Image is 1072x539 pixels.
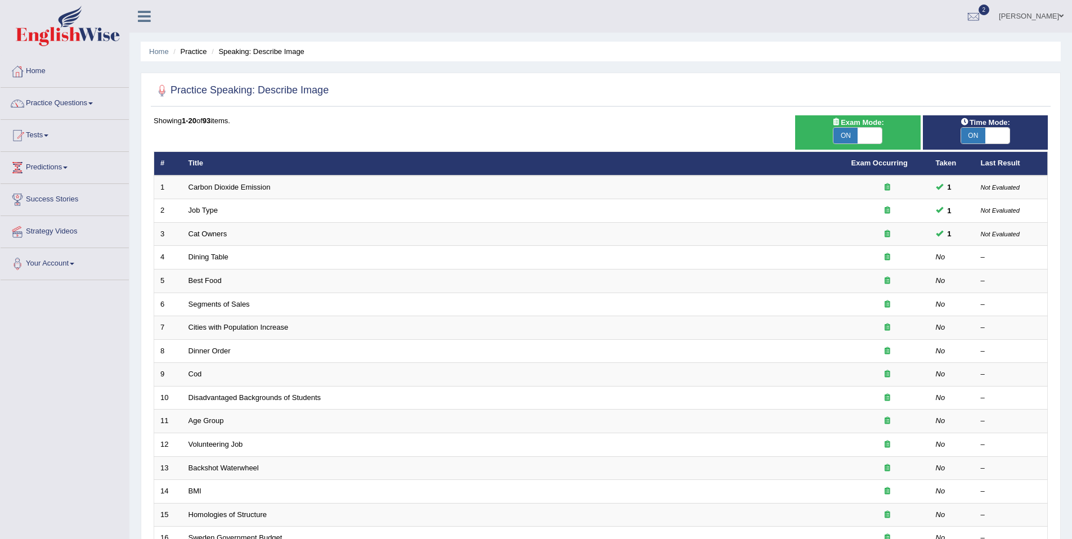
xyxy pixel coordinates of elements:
[154,363,182,387] td: 9
[851,252,923,263] div: Exam occurring question
[979,5,990,15] span: 2
[1,152,129,180] a: Predictions
[981,346,1042,357] div: –
[981,322,1042,333] div: –
[182,116,196,125] b: 1-20
[981,510,1042,520] div: –
[154,115,1048,126] div: Showing of items.
[154,316,182,340] td: 7
[851,182,923,193] div: Exam occurring question
[981,231,1020,237] small: Not Evaluated
[827,116,888,128] span: Exam Mode:
[981,393,1042,403] div: –
[943,181,956,193] span: You can still take this question
[936,487,945,495] em: No
[182,152,845,176] th: Title
[189,206,218,214] a: Job Type
[851,416,923,426] div: Exam occurring question
[1,184,129,212] a: Success Stories
[209,46,304,57] li: Speaking: Describe Image
[851,510,923,520] div: Exam occurring question
[851,486,923,497] div: Exam occurring question
[154,410,182,433] td: 11
[936,370,945,378] em: No
[189,300,250,308] a: Segments of Sales
[795,115,920,150] div: Show exams occurring in exams
[981,369,1042,380] div: –
[936,347,945,355] em: No
[981,184,1020,191] small: Not Evaluated
[981,416,1042,426] div: –
[975,152,1048,176] th: Last Result
[851,393,923,403] div: Exam occurring question
[981,486,1042,497] div: –
[981,299,1042,310] div: –
[154,176,182,199] td: 1
[833,128,858,143] span: ON
[189,440,243,448] a: Volunteering Job
[851,159,908,167] a: Exam Occurring
[154,339,182,363] td: 8
[936,300,945,308] em: No
[1,120,129,148] a: Tests
[154,222,182,246] td: 3
[154,246,182,269] td: 4
[851,205,923,216] div: Exam occurring question
[203,116,210,125] b: 93
[154,269,182,293] td: 5
[189,370,202,378] a: Cod
[154,503,182,527] td: 15
[851,229,923,240] div: Exam occurring question
[981,252,1042,263] div: –
[189,487,201,495] a: BMI
[981,276,1042,286] div: –
[930,152,975,176] th: Taken
[961,128,985,143] span: ON
[189,393,321,402] a: Disadvantaged Backgrounds of Students
[851,322,923,333] div: Exam occurring question
[936,253,945,261] em: No
[851,276,923,286] div: Exam occurring question
[1,216,129,244] a: Strategy Videos
[981,439,1042,450] div: –
[154,82,329,99] h2: Practice Speaking: Describe Image
[189,464,259,472] a: Backshot Waterwheel
[851,463,923,474] div: Exam occurring question
[936,323,945,331] em: No
[189,183,271,191] a: Carbon Dioxide Emission
[154,386,182,410] td: 10
[1,248,129,276] a: Your Account
[936,440,945,448] em: No
[1,56,129,84] a: Home
[936,464,945,472] em: No
[981,207,1020,214] small: Not Evaluated
[154,433,182,456] td: 12
[981,463,1042,474] div: –
[154,480,182,504] td: 14
[189,416,224,425] a: Age Group
[936,393,945,402] em: No
[154,293,182,316] td: 6
[851,299,923,310] div: Exam occurring question
[154,456,182,480] td: 13
[851,346,923,357] div: Exam occurring question
[943,228,956,240] span: You can still take this question
[956,116,1015,128] span: Time Mode:
[936,416,945,425] em: No
[189,253,228,261] a: Dining Table
[189,276,222,285] a: Best Food
[149,47,169,56] a: Home
[851,439,923,450] div: Exam occurring question
[154,199,182,223] td: 2
[154,152,182,176] th: #
[171,46,207,57] li: Practice
[936,510,945,519] em: No
[851,369,923,380] div: Exam occurring question
[189,347,231,355] a: Dinner Order
[1,88,129,116] a: Practice Questions
[189,323,289,331] a: Cities with Population Increase
[936,276,945,285] em: No
[943,205,956,217] span: You can still take this question
[189,230,227,238] a: Cat Owners
[189,510,267,519] a: Homologies of Structure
